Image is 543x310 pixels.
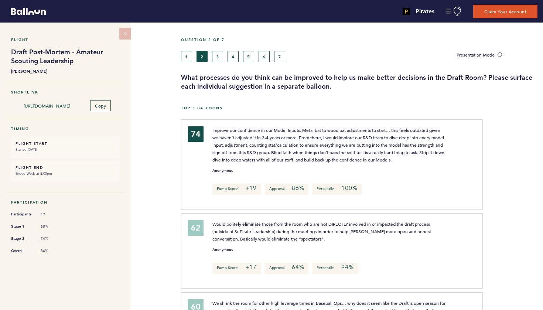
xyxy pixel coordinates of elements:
[41,248,63,253] span: 84%
[228,51,239,62] button: 4
[11,223,33,230] span: Stage 1
[212,184,261,195] p: Pump Score
[212,127,447,163] span: Improve our confidence in our Model Inputs. Metal bat to wood bat adjustments to start… this feel...
[341,263,354,271] em: 94%
[274,51,285,62] button: 7
[11,48,119,65] h1: Draft Post-Mortem - Amateur Scouting Leadership
[265,263,308,274] p: Approval
[16,141,115,146] h6: FLIGHT START
[16,165,115,170] h6: FLIGHT END
[188,126,204,142] div: 74
[16,146,115,153] small: Started [DATE]
[212,169,233,173] small: Anonymous
[181,51,192,62] button: 1
[212,263,261,274] p: Pump Score
[245,184,257,192] em: +19
[11,200,119,205] h5: Participation
[292,184,304,192] em: 86%
[41,224,63,229] span: 68%
[473,5,537,18] button: Claim Your Account
[95,103,106,109] span: Copy
[6,7,46,15] a: Balloon
[312,263,358,274] p: Percentile
[11,8,46,15] svg: Balloon
[259,51,270,62] button: 6
[11,90,119,95] h5: Shortlink
[416,7,434,16] h4: Pirates
[11,247,33,255] span: Overall
[90,100,111,111] button: Copy
[41,236,63,241] span: 74%
[11,235,33,242] span: Stage 2
[212,51,223,62] button: 3
[41,212,63,217] span: 19
[11,211,33,218] span: Participants
[457,52,495,58] span: Presentation Mode
[312,184,362,195] p: Percentile
[243,51,254,62] button: 5
[11,67,119,75] b: [PERSON_NAME]
[11,37,119,42] h5: Flight
[265,184,308,195] p: Approval
[16,170,115,177] small: Ended Wed. at 5:00pm
[181,106,537,110] h5: Top 5 Balloons
[445,7,462,16] button: Manage Account
[292,263,304,271] em: 64%
[245,263,257,271] em: +17
[181,37,537,42] h5: Question 2 of 7
[181,73,537,91] h3: What processes do you think can be improved to help us make better decisions in the Draft Room? P...
[212,221,432,242] span: Would politely eliminate those from the room who are not DIRECTLY involved in or impacted the dra...
[11,126,119,131] h5: Timing
[197,51,208,62] button: 2
[212,248,233,252] small: Anonymous
[341,184,357,192] em: 100%
[188,220,204,236] div: 62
